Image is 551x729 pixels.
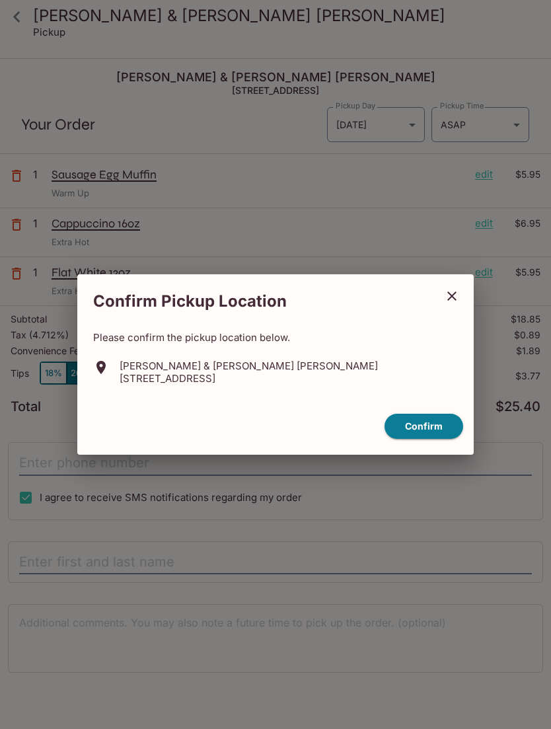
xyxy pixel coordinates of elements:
p: Please confirm the pickup location below. [93,331,458,344]
p: [PERSON_NAME] & [PERSON_NAME] [PERSON_NAME] [120,360,378,372]
button: close [435,280,468,313]
p: [STREET_ADDRESS] [120,372,378,385]
button: confirm [385,414,463,440]
h2: Confirm Pickup Location [77,285,435,318]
